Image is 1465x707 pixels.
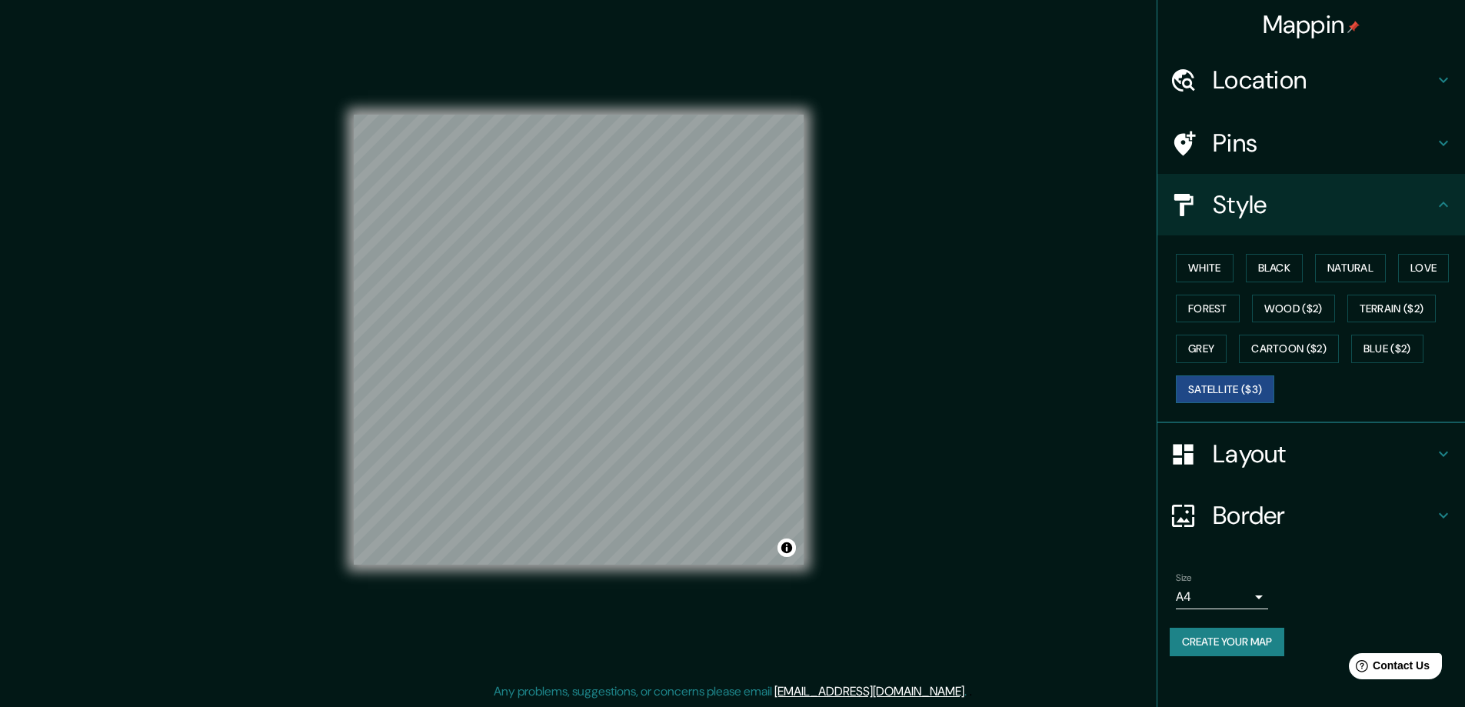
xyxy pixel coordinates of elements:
div: Pins [1157,112,1465,174]
iframe: Help widget launcher [1328,647,1448,690]
canvas: Map [354,115,804,565]
button: Black [1246,254,1304,282]
h4: Border [1213,500,1434,531]
button: Love [1398,254,1449,282]
button: Terrain ($2) [1347,295,1437,323]
h4: Location [1213,65,1434,95]
button: Grey [1176,335,1227,363]
div: Style [1157,174,1465,235]
button: Forest [1176,295,1240,323]
a: [EMAIL_ADDRESS][DOMAIN_NAME] [774,683,964,699]
div: . [969,682,972,701]
div: Border [1157,485,1465,546]
button: Create your map [1170,628,1284,656]
div: . [967,682,969,701]
h4: Mappin [1263,9,1360,40]
button: Blue ($2) [1351,335,1423,363]
div: A4 [1176,585,1268,609]
img: pin-icon.png [1347,21,1360,33]
button: Toggle attribution [777,539,796,557]
p: Any problems, suggestions, or concerns please email . [494,682,967,701]
button: Satellite ($3) [1176,375,1274,404]
div: Location [1157,49,1465,111]
h4: Pins [1213,128,1434,158]
button: White [1176,254,1234,282]
button: Wood ($2) [1252,295,1335,323]
h4: Style [1213,189,1434,220]
div: Layout [1157,423,1465,485]
label: Size [1176,572,1192,585]
button: Natural [1315,254,1386,282]
h4: Layout [1213,439,1434,469]
button: Cartoon ($2) [1239,335,1339,363]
